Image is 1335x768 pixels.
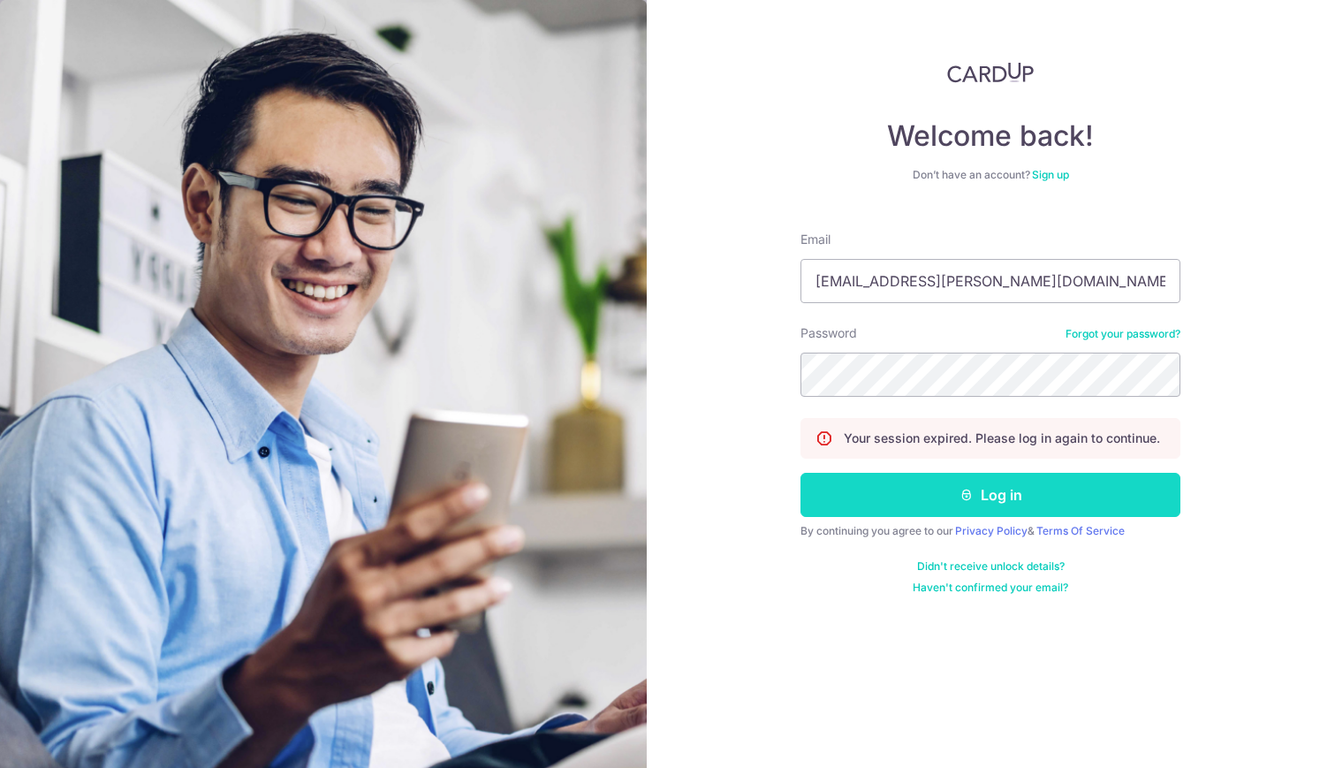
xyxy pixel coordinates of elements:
[800,259,1180,303] input: Enter your Email
[800,118,1180,154] h4: Welcome back!
[1066,327,1180,341] a: Forgot your password?
[800,324,857,342] label: Password
[1036,524,1125,537] a: Terms Of Service
[800,168,1180,182] div: Don’t have an account?
[800,231,831,248] label: Email
[947,62,1034,83] img: CardUp Logo
[913,581,1068,595] a: Haven't confirmed your email?
[1032,168,1069,181] a: Sign up
[844,430,1160,447] p: Your session expired. Please log in again to continue.
[800,524,1180,538] div: By continuing you agree to our &
[800,473,1180,517] button: Log in
[917,559,1065,574] a: Didn't receive unlock details?
[955,524,1028,537] a: Privacy Policy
